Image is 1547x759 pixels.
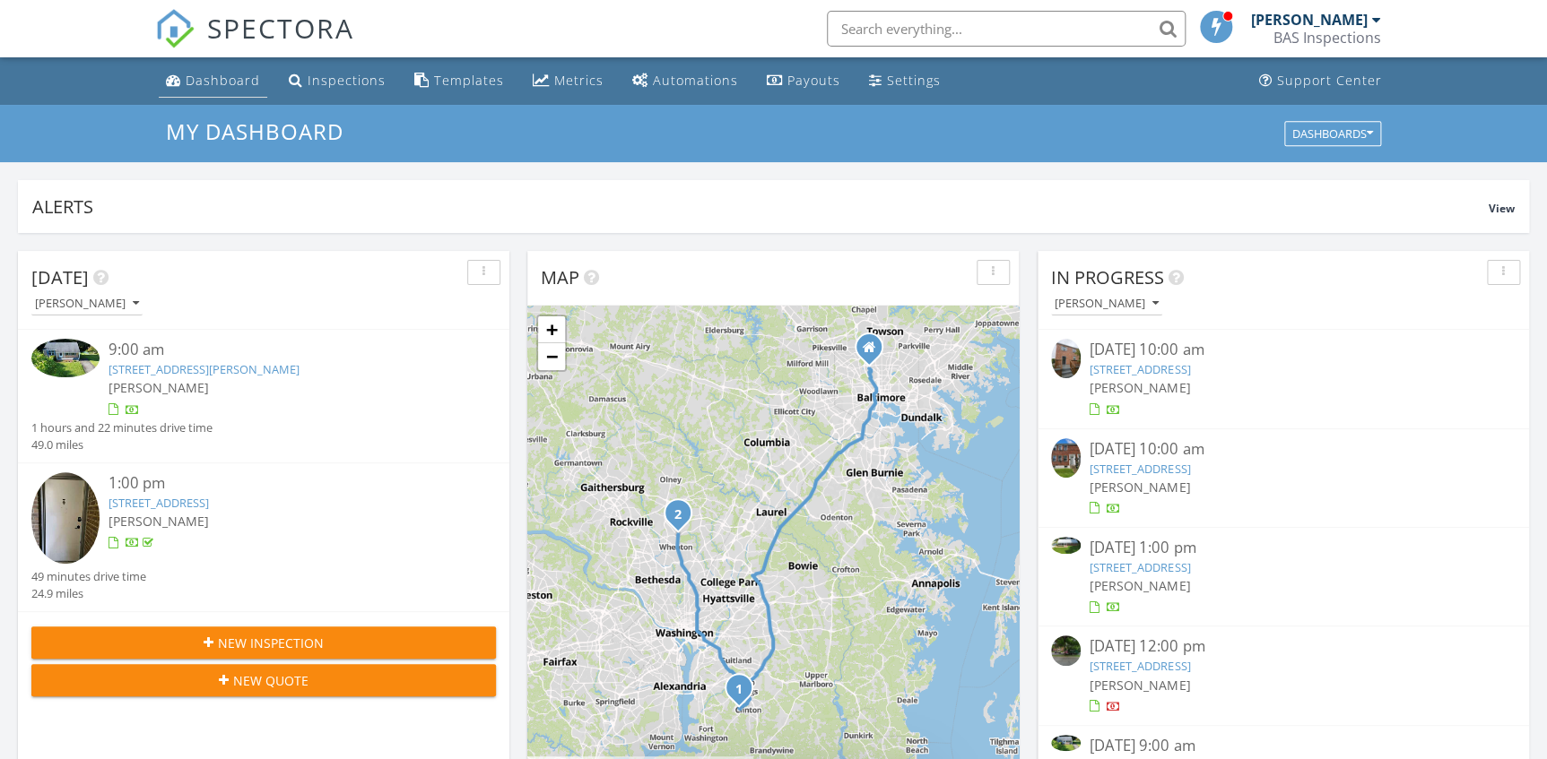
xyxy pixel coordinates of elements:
a: 1:00 pm [STREET_ADDRESS] [PERSON_NAME] 49 minutes drive time 24.9 miles [31,472,496,602]
img: The Best Home Inspection Software - Spectora [155,9,195,48]
a: [STREET_ADDRESS] [1090,461,1190,477]
div: Payouts [787,72,840,89]
img: 9325519%2Fcover_photos%2FbFYj5yjpqj556qbafP1q%2Fsmall.9325519-1756130412446 [1051,438,1081,478]
a: Metrics [526,65,611,98]
a: [DATE] 10:00 am [STREET_ADDRESS] [PERSON_NAME] [1051,339,1516,418]
span: SPECTORA [207,9,354,47]
span: In Progress [1051,265,1164,289]
div: [DATE] 10:00 am [1090,339,1477,361]
div: Inspections [308,72,386,89]
div: 1 hours and 22 minutes drive time [31,419,213,436]
div: [PERSON_NAME] [1055,298,1159,310]
a: [STREET_ADDRESS] [1090,658,1190,674]
div: [DATE] 9:00 am [1090,735,1477,757]
span: [PERSON_NAME] [109,513,209,530]
div: [PERSON_NAME] [1251,11,1368,29]
a: [STREET_ADDRESS] [1090,361,1190,377]
div: 9:00 am [109,339,457,361]
div: 24.9 miles [31,585,146,602]
span: [PERSON_NAME] [109,379,209,396]
div: Dashboard [186,72,260,89]
div: Alerts [32,194,1489,219]
i: 1 [735,683,743,695]
a: Inspections [282,65,393,98]
a: Zoom out [538,343,565,370]
a: SPECTORA [155,24,354,62]
img: 9354315%2Fcover_photos%2FTIEDg3eEZOiH3AHUaKE8%2Fsmall.9354315-1756312966820 [31,339,100,377]
button: New Quote [31,664,496,696]
a: Automations (Basic) [625,65,745,98]
div: [PERSON_NAME] [35,298,139,310]
button: New Inspection [31,626,496,659]
div: 1:00 pm [109,472,457,495]
a: [DATE] 12:00 pm [STREET_ADDRESS] [PERSON_NAME] [1051,635,1516,715]
div: 1000 W 43rd Street, BALTIMORE MD 21211 [869,347,880,358]
a: Templates [407,65,511,98]
button: [PERSON_NAME] [1051,292,1162,316]
span: New Inspection [218,634,324,652]
div: 2305 Greenery Ln T33, Silver Spring, MD 20906 [678,513,689,523]
a: [STREET_ADDRESS] [109,495,209,511]
a: [DATE] 10:00 am [STREET_ADDRESS] [PERSON_NAME] [1051,438,1516,518]
div: Support Center [1277,72,1382,89]
span: View [1489,201,1515,216]
span: My Dashboard [166,116,343,146]
div: BAS Inspections [1273,29,1381,47]
div: [DATE] 10:00 am [1090,438,1477,461]
img: streetview [1051,635,1081,665]
span: [PERSON_NAME] [1090,379,1190,396]
a: Dashboard [159,65,267,98]
a: Zoom in [538,316,565,343]
img: 9307295%2Fcover_photos%2FnHkl2XuCsmkAwlBwsHg3%2Fsmall.9307295-1755611119686 [1051,339,1081,378]
span: [PERSON_NAME] [1090,479,1190,496]
span: Map [541,265,579,289]
div: Metrics [554,72,604,89]
div: Settings [887,72,941,89]
div: 5105 Vienna Dr, Clinton, MD 20735 [739,687,750,698]
img: 9357485%2Fcover_photos%2F53SpIyY7RZgUmaKlsULd%2Fsmall.9357485-1756141607921 [1051,537,1081,554]
span: [PERSON_NAME] [1090,577,1190,594]
img: 9363105%2Fcover_photos%2FWNsD5HiSMqJe8T2kWmOb%2Fsmall.9363105-1756315068079 [31,472,100,564]
a: Settings [862,65,948,98]
a: Support Center [1252,65,1389,98]
span: [PERSON_NAME] [1090,677,1190,694]
a: [STREET_ADDRESS][PERSON_NAME] [109,361,300,377]
a: Payouts [760,65,847,98]
img: 9354315%2Fcover_photos%2FTIEDg3eEZOiH3AHUaKE8%2Fsmall.9354315-1756312966820 [1051,735,1081,752]
a: 9:00 am [STREET_ADDRESS][PERSON_NAME] [PERSON_NAME] 1 hours and 22 minutes drive time 49.0 miles [31,339,496,453]
div: Templates [434,72,504,89]
a: [DATE] 1:00 pm [STREET_ADDRESS] [PERSON_NAME] [1051,537,1516,617]
div: Automations [653,72,738,89]
span: New Quote [233,671,309,690]
div: Dashboards [1292,127,1373,140]
button: Dashboards [1284,121,1381,146]
a: [STREET_ADDRESS] [1090,559,1190,575]
div: 49 minutes drive time [31,568,146,585]
input: Search everything... [827,11,1186,47]
button: [PERSON_NAME] [31,292,143,316]
div: 49.0 miles [31,436,213,453]
div: [DATE] 12:00 pm [1090,635,1477,658]
i: 2 [674,508,682,521]
span: [DATE] [31,265,89,289]
div: [DATE] 1:00 pm [1090,537,1477,559]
